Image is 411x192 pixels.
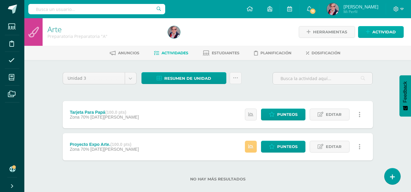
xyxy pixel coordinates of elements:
[154,48,188,58] a: Actividades
[261,141,305,153] a: Punteos
[326,141,342,152] span: Editar
[110,48,139,58] a: Anuncios
[372,26,396,38] span: Actividad
[47,33,161,39] div: Preparatoria Preparatoria 'A'
[343,9,378,14] span: Mi Perfil
[141,72,226,84] a: Resumen de unidad
[313,26,347,38] span: Herramientas
[203,48,239,58] a: Estudiantes
[254,48,291,58] a: Planificación
[110,142,131,147] strong: (100.0 pts)
[47,25,161,33] h1: Arte
[260,51,291,55] span: Planificación
[63,177,373,181] label: No hay más resultados
[399,75,411,116] button: Feedback - Mostrar encuesta
[261,109,305,120] a: Punteos
[90,115,139,120] span: [DATE][PERSON_NAME]
[70,115,89,120] span: Zona 70%
[326,109,342,120] span: Editar
[70,147,89,152] span: Zona 70%
[327,3,339,15] img: 5df2ef305b50623a9a670f127b27ad69.png
[70,142,139,147] div: Proyecto Expo Arte.
[70,110,139,115] div: Tarjeta Para Papá
[47,24,62,34] a: Arte
[164,73,211,84] span: Resumen de unidad
[28,4,165,14] input: Busca un usuario...
[402,81,408,103] span: Feedback
[306,48,340,58] a: Dosificación
[309,8,316,15] span: 71
[162,51,188,55] span: Actividades
[312,51,340,55] span: Dosificación
[118,51,139,55] span: Anuncios
[358,26,404,38] a: Actividad
[277,109,298,120] span: Punteos
[277,141,298,152] span: Punteos
[343,4,378,10] span: [PERSON_NAME]
[63,72,136,84] a: Unidad 3
[68,72,120,84] span: Unidad 3
[168,26,180,38] img: 5df2ef305b50623a9a670f127b27ad69.png
[105,110,126,115] strong: (100.0 pts)
[273,72,372,84] input: Busca la actividad aquí...
[299,26,355,38] a: Herramientas
[90,147,139,152] span: [DATE][PERSON_NAME]
[212,51,239,55] span: Estudiantes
